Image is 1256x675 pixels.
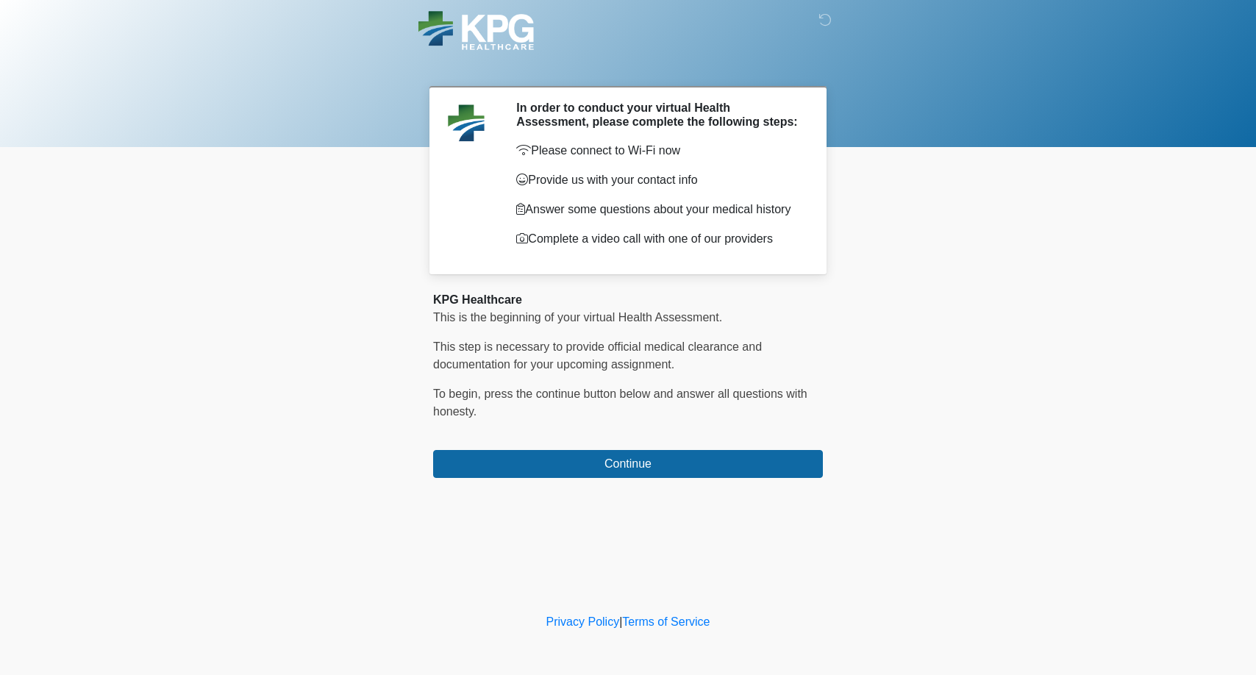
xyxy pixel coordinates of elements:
span: This is the beginning of your virtual Health Assessment. [433,311,722,324]
h2: In order to conduct your virtual Health Assessment, please complete the following steps: [516,101,801,129]
img: Agent Avatar [444,101,488,145]
div: KPG Healthcare [433,291,823,309]
span: This step is necessary to provide official medical clearance and documentation for your upcoming ... [433,340,762,371]
a: Terms of Service [622,615,710,628]
a: Privacy Policy [546,615,620,628]
a: | [619,615,622,628]
p: Provide us with your contact info [516,171,801,189]
button: Continue [433,450,823,478]
p: Complete a video call with one of our providers [516,230,801,248]
span: To begin, ﻿﻿﻿﻿﻿﻿﻿﻿﻿﻿﻿﻿﻿﻿﻿﻿﻿press the continue button below and answer all questions with honesty. [433,387,807,418]
h1: ‎ ‎ ‎ [422,53,834,80]
p: Answer some questions about your medical history [516,201,801,218]
p: Please connect to Wi-Fi now [516,142,801,160]
img: KPG Healthcare Logo [418,11,534,50]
